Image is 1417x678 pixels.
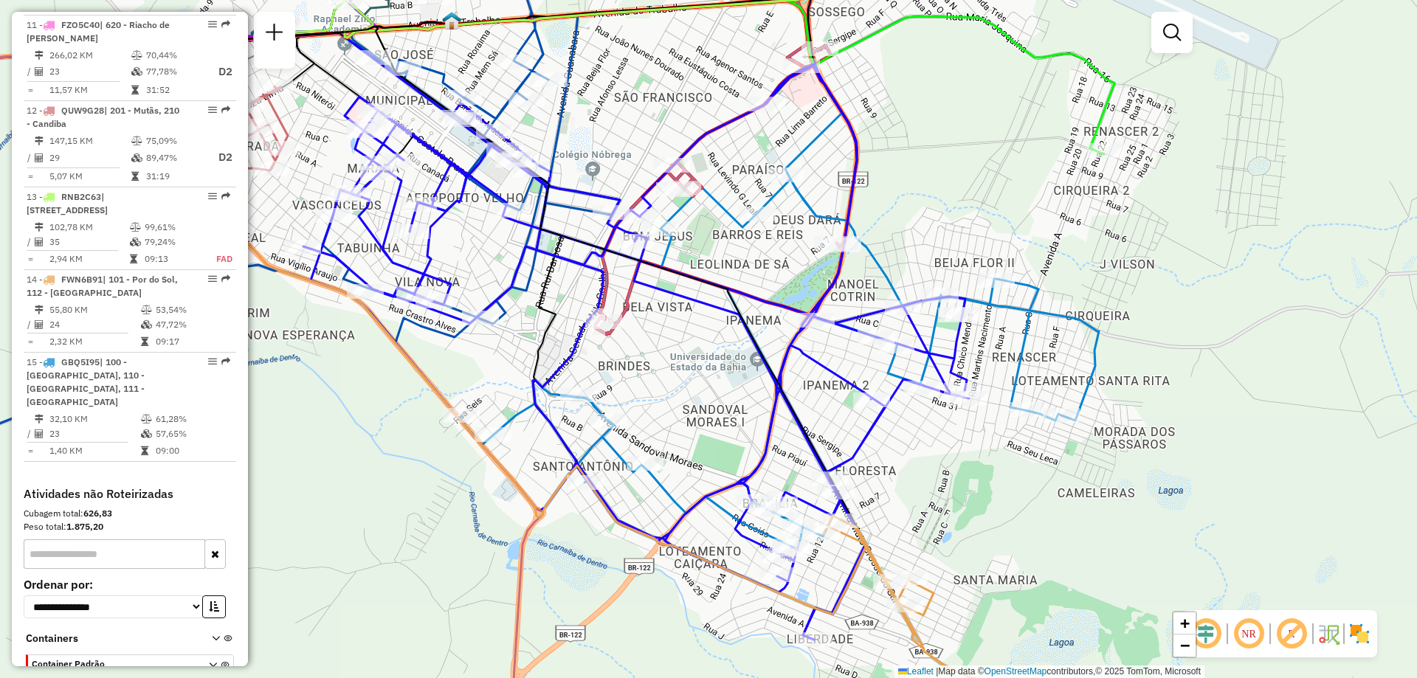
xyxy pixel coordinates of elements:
strong: 1.875,20 [66,521,103,532]
td: 79,24% [144,235,201,249]
span: Ocultar NR [1231,616,1266,651]
span: | [936,666,938,677]
td: = [27,83,34,97]
em: Rota exportada [221,105,230,114]
td: = [27,252,34,266]
td: 1,40 KM [49,443,140,458]
span: Container Padrão [32,657,191,671]
td: 55,80 KM [49,302,140,317]
i: % de utilização da cubagem [141,429,152,438]
i: Tempo total em rota [141,337,148,346]
td: 47,72% [155,317,230,332]
td: 23 [49,426,140,441]
td: 31:52 [145,83,204,97]
td: 23 [49,63,131,81]
span: RNB2C63 [61,191,101,202]
td: 70,44% [145,48,204,63]
img: Guanambi FAD [250,24,269,44]
span: Ocultar deslocamento [1188,616,1224,651]
a: Nova sessão e pesquisa [260,18,289,51]
span: Exibir rótulo [1274,616,1309,651]
i: % de utilização do peso [141,415,152,423]
a: Zoom in [1173,612,1196,634]
i: % de utilização do peso [131,51,142,60]
i: Total de Atividades [35,320,44,329]
i: % de utilização do peso [130,223,141,232]
h4: Atividades não Roteirizadas [24,487,236,501]
i: % de utilização da cubagem [130,238,141,246]
span: 11 - [27,19,170,44]
td: 5,07 KM [49,169,131,184]
i: Total de Atividades [35,238,44,246]
td: 266,02 KM [49,48,131,63]
span: 14 - [27,274,178,298]
td: 2,94 KM [49,252,129,266]
em: Opções [208,20,217,29]
td: 89,47% [145,148,204,167]
i: % de utilização da cubagem [141,320,152,329]
td: = [27,443,34,458]
em: Rota exportada [221,20,230,29]
td: 31:19 [145,169,204,184]
td: / [27,63,34,81]
div: Cubagem total: [24,507,236,520]
i: Distância Total [35,51,44,60]
span: | 100 - [GEOGRAPHIC_DATA], 110 - [GEOGRAPHIC_DATA], 111 - [GEOGRAPHIC_DATA] [27,356,145,407]
p: D2 [206,149,232,166]
td: 09:00 [155,443,230,458]
i: Total de Atividades [35,153,44,162]
td: 09:13 [144,252,201,266]
span: 15 - [27,356,145,407]
span: QUW9G28 [61,105,104,116]
i: Distância Total [35,136,44,145]
span: FZO5C40 [61,19,100,30]
td: 99,61% [144,220,201,235]
a: OpenStreetMap [985,666,1047,677]
td: = [27,334,34,349]
td: 32,10 KM [49,412,140,426]
i: % de utilização do peso [141,305,152,314]
i: Total de Atividades [35,67,44,76]
td: 77,78% [145,63,204,81]
td: / [27,148,34,167]
i: Tempo total em rota [131,86,139,94]
td: 102,78 KM [49,220,129,235]
em: Rota exportada [221,274,230,283]
img: Exibir/Ocultar setores [1348,622,1371,646]
div: Map data © contributors,© 2025 TomTom, Microsoft [894,665,1204,678]
span: | [STREET_ADDRESS] [27,191,108,215]
td: 57,65% [155,426,230,441]
i: % de utilização da cubagem [131,153,142,162]
a: Leaflet [898,666,934,677]
em: Opções [208,274,217,283]
a: Exibir filtros [1157,18,1187,47]
td: 11,57 KM [49,83,131,97]
i: % de utilização do peso [131,136,142,145]
label: Ordenar por: [24,575,236,593]
td: 2,32 KM [49,334,140,349]
span: Containers [26,631,193,646]
i: Distância Total [35,305,44,314]
button: Ordem crescente [202,595,226,618]
td: 35 [49,235,129,249]
span: 12 - [27,105,179,129]
td: / [27,426,34,441]
img: 400 UDC Full Guanambi [442,11,461,30]
td: 147,15 KM [49,134,131,148]
div: Peso total: [24,520,236,533]
span: | 101 - Por do Sol, 112 - [GEOGRAPHIC_DATA] [27,274,178,298]
em: Rota exportada [221,357,230,366]
i: Total de Atividades [35,429,44,438]
span: 13 - [27,191,108,215]
a: Zoom out [1173,634,1196,657]
i: Tempo total em rota [141,446,148,455]
i: Tempo total em rota [131,172,139,181]
td: 75,09% [145,134,204,148]
span: FWN6B91 [61,274,103,285]
img: Fluxo de ruas [1317,622,1340,646]
td: 09:17 [155,334,230,349]
p: D2 [206,63,232,80]
td: 61,28% [155,412,230,426]
span: | 620 - Riacho de [PERSON_NAME] [27,19,170,44]
td: / [27,317,34,332]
